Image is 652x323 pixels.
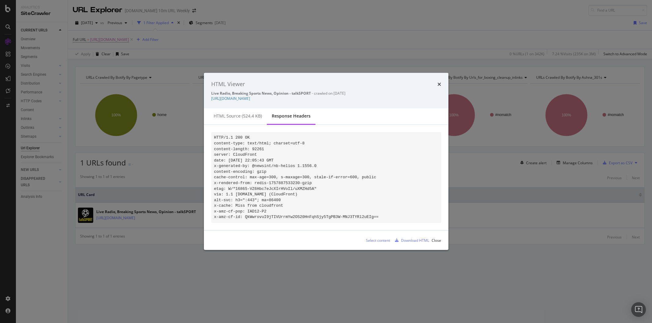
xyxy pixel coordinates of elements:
[631,302,646,317] div: Open Intercom Messenger
[214,113,262,119] div: HTML source (524.4 KB)
[361,235,390,245] button: Select content
[437,80,441,88] div: times
[211,90,311,96] strong: Live Radio, Breaking Sports News, Opinion - talkSPORT
[211,80,245,88] div: HTML Viewer
[204,73,448,250] div: modal
[366,238,390,243] div: Select content
[401,238,429,243] div: Download HTML
[432,238,441,243] div: Close
[432,235,441,245] button: Close
[211,90,441,96] div: - crawled on [DATE]
[392,235,429,245] button: Download HTML
[211,96,250,101] a: [URL][DOMAIN_NAME]
[272,113,311,119] div: Response Headers
[214,135,378,219] code: HTTP/1.1 200 OK content-type: text/html; charset=utf-8 content-length: 92261 server: CloudFront d...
